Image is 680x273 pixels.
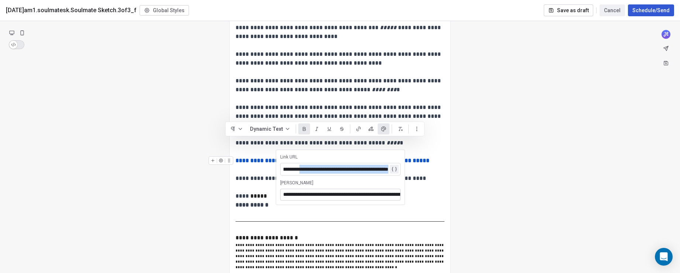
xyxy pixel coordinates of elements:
button: Dynamic Text [247,123,293,134]
button: Save as draft [544,4,593,16]
button: Cancel [600,4,625,16]
div: [PERSON_NAME] [280,180,401,186]
div: Link URL [280,154,401,160]
button: Global Styles [140,5,189,16]
button: Schedule/Send [628,4,674,16]
span: [DATE]am1.soulmatesk.Soulmate Sketch.3of3_f [6,6,137,15]
div: Open Intercom Messenger [655,248,673,266]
